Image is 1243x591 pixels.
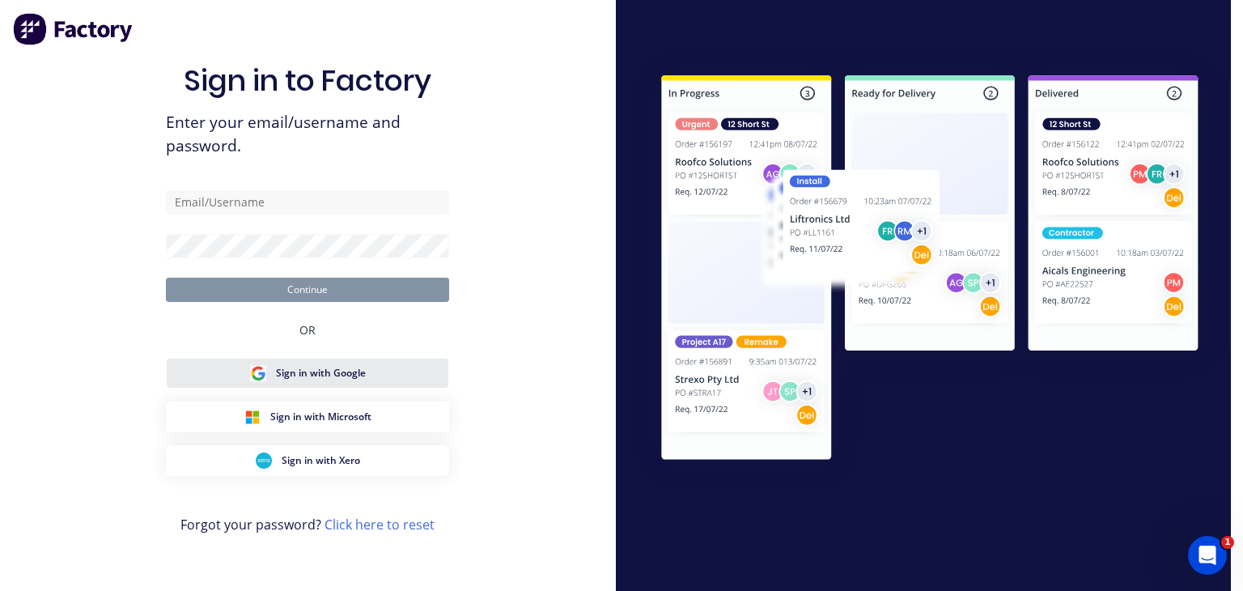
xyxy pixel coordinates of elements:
span: Sign in with Microsoft [270,410,371,424]
img: Sign in [629,45,1232,495]
span: Sign in with Xero [282,453,360,468]
h1: Sign in to Factory [184,63,431,98]
a: Click here to reset [325,516,435,534]
button: Google Sign inSign in with Google [166,358,449,389]
span: Sign in with Google [276,366,366,381]
input: Email/Username [166,190,449,215]
img: Google Sign in [250,365,266,381]
span: Enter your email/username and password. [166,111,449,158]
img: Microsoft Sign in [244,409,261,425]
button: Microsoft Sign inSign in with Microsoft [166,402,449,432]
img: Xero Sign in [256,453,272,469]
img: Factory [13,13,134,45]
span: 1 [1221,536,1234,549]
span: Forgot your password? [180,515,435,534]
button: Continue [166,278,449,302]
button: Xero Sign inSign in with Xero [166,445,449,476]
iframe: Intercom live chat [1188,536,1227,575]
div: OR [299,302,316,358]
